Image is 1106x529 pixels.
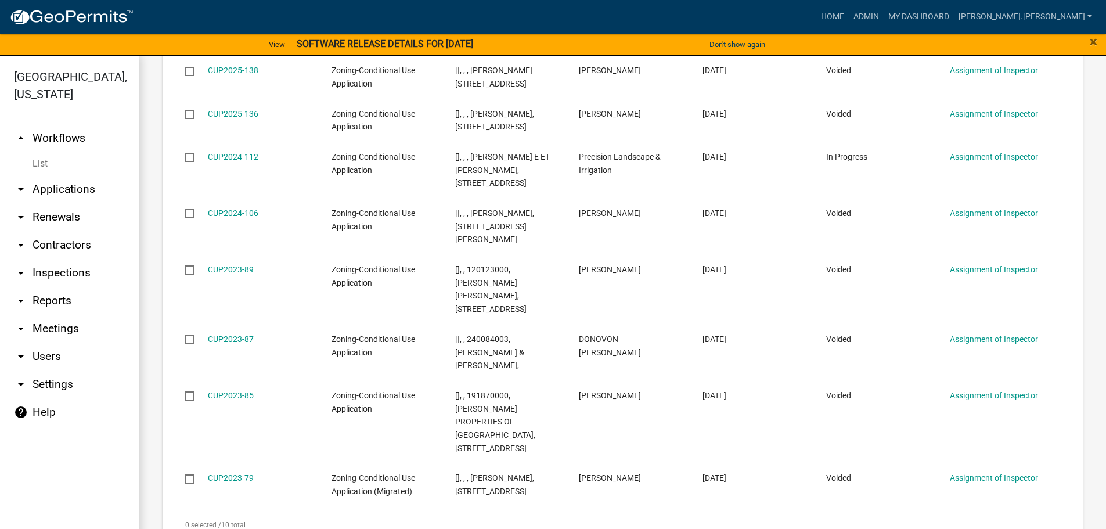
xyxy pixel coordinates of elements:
[950,473,1038,483] a: Assignment of Inspector
[14,377,28,391] i: arrow_drop_down
[702,473,726,483] span: 01/23/2023
[579,66,641,75] span: JESSICA GREENE
[264,35,290,54] a: View
[950,109,1038,118] a: Assignment of Inspector
[14,210,28,224] i: arrow_drop_down
[208,152,258,161] a: CUP2024-112
[14,238,28,252] i: arrow_drop_down
[208,391,254,400] a: CUP2023-85
[950,208,1038,218] a: Assignment of Inspector
[579,208,641,218] span: Shana Schwan
[579,152,661,175] span: Precision Landscape & Irrigation
[297,38,473,49] strong: SOFTWARE RELEASE DETAILS FOR [DATE]
[849,6,884,28] a: Admin
[705,35,770,54] button: Don't show again
[14,322,28,336] i: arrow_drop_down
[208,265,254,274] a: CUP2023-89
[14,182,28,196] i: arrow_drop_down
[826,334,851,344] span: Voided
[950,265,1038,274] a: Assignment of Inspector
[579,109,641,118] span: Brad L Huseby
[332,265,415,287] span: Zoning-Conditional Use Application
[14,294,28,308] i: arrow_drop_down
[826,391,851,400] span: Voided
[950,66,1038,75] a: Assignment of Inspector
[702,391,726,400] span: 05/12/2023
[332,66,415,88] span: Zoning-Conditional Use Application
[185,521,221,529] span: 0 selected /
[884,6,954,28] a: My Dashboard
[579,334,641,357] span: DONOVON CHARLES MORRISON
[14,350,28,364] i: arrow_drop_down
[332,473,415,496] span: Zoning-Conditional Use Application (Migrated)
[702,265,726,274] span: 07/23/2023
[208,473,254,483] a: CUP2023-79
[702,334,726,344] span: 07/17/2023
[14,266,28,280] i: arrow_drop_down
[579,265,641,274] span: rick f duval
[208,109,258,118] a: CUP2025-136
[950,152,1038,161] a: Assignment of Inspector
[826,265,851,274] span: Voided
[950,391,1038,400] a: Assignment of Inspector
[579,391,641,400] span: Jeffrey Boehm
[950,334,1038,344] a: Assignment of Inspector
[455,473,534,496] span: [], , , MELISSA PAUL, 15916 BLACKHAWK RD
[14,131,28,145] i: arrow_drop_up
[208,208,258,218] a: CUP2024-106
[208,66,258,75] a: CUP2025-138
[826,208,851,218] span: Voided
[826,109,851,118] span: Voided
[332,208,415,231] span: Zoning-Conditional Use Application
[455,265,527,314] span: [], , 120123000, DOUGLAS JAMES ANDERSON, 37165 RED TOP RD
[455,152,550,188] span: [], , , MARK E ET AL WURZER, 17041 N LEAF LAKE RD
[332,109,415,132] span: Zoning-Conditional Use Application
[455,109,534,132] span: [], , , BRAD HUSEBY, 15360 E Summer Island Rd, Lake Park MN 56544
[702,109,726,118] span: 04/21/2025
[816,6,849,28] a: Home
[455,391,535,453] span: [], , 191870000, HANSON PROPERTIES OF SHOREHAM, 24110 CO HWY 22
[826,152,867,161] span: In Progress
[332,152,415,175] span: Zoning-Conditional Use Application
[14,405,28,419] i: help
[332,334,415,357] span: Zoning-Conditional Use Application
[702,66,726,75] span: 05/27/2025
[702,208,726,218] span: 04/21/2024
[1090,35,1097,49] button: Close
[332,391,415,413] span: Zoning-Conditional Use Application
[455,66,532,88] span: [], , , LAURA HUBER, 17813 DISSE RD
[826,66,851,75] span: Voided
[954,6,1097,28] a: [PERSON_NAME].[PERSON_NAME]
[455,334,524,370] span: [], , 240084003, DONOVAN & DEB MORRISON,
[702,152,726,161] span: 06/21/2024
[579,473,641,483] span: Scott Paul
[208,334,254,344] a: CUP2023-87
[826,473,851,483] span: Voided
[455,208,534,244] span: [], , , ANDREW SCHWAN, 15502 E MUNSON DR
[1090,34,1097,50] span: ×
